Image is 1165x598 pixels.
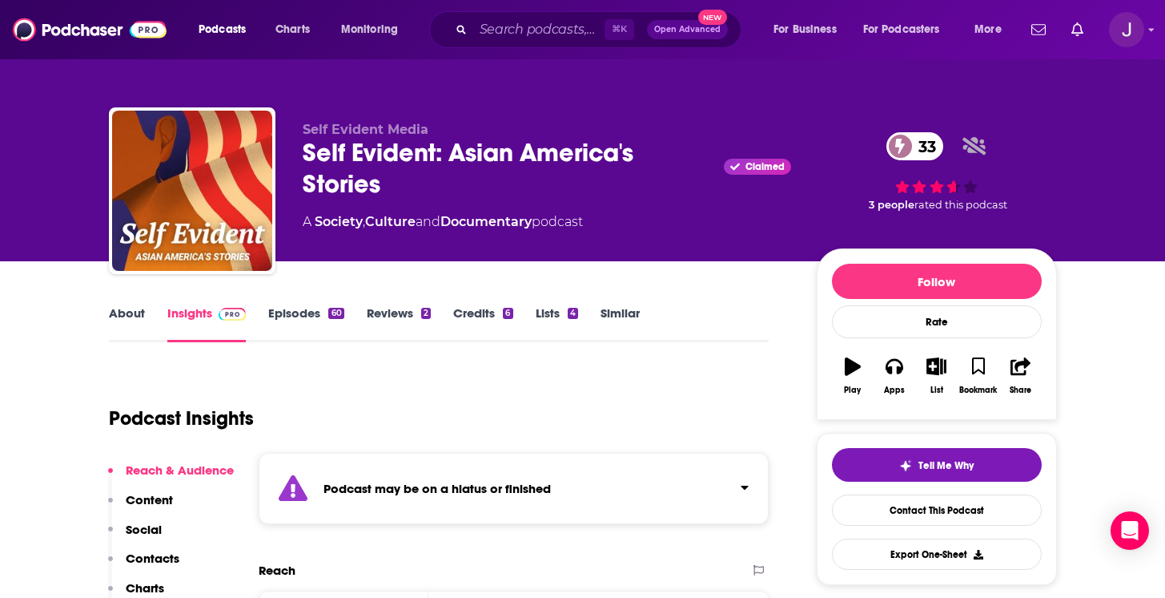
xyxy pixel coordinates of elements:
[974,18,1002,41] span: More
[275,18,310,41] span: Charts
[268,305,343,342] a: Episodes60
[1109,12,1144,47] span: Logged in as josephpapapr
[863,18,940,41] span: For Podcasters
[817,122,1057,221] div: 33 3 peoplerated this podcast
[259,453,769,524] section: Click to expand status details
[503,308,512,319] div: 6
[444,11,757,48] div: Search podcasts, credits, & more...
[109,406,254,430] h1: Podcast Insights
[126,522,162,537] p: Social
[745,163,785,171] span: Claimed
[108,492,173,522] button: Content
[440,214,532,229] a: Documentary
[899,459,912,472] img: tell me why sparkle
[315,214,363,229] a: Society
[365,214,416,229] a: Culture
[832,264,1042,299] button: Follow
[886,132,944,160] a: 33
[869,199,914,211] span: 3 people
[1025,16,1052,43] a: Show notifications dropdown
[126,580,164,596] p: Charts
[884,386,905,395] div: Apps
[303,212,583,232] div: A podcast
[303,122,428,137] span: Self Evident Media
[1010,386,1031,395] div: Share
[259,563,295,578] h2: Reach
[959,386,997,395] div: Bookmark
[832,539,1042,570] button: Export One-Sheet
[167,305,247,342] a: InsightsPodchaser Pro
[108,551,179,580] button: Contacts
[341,18,398,41] span: Monitoring
[832,347,874,405] button: Play
[109,305,145,342] a: About
[902,132,944,160] span: 33
[126,463,234,478] p: Reach & Audience
[1065,16,1090,43] a: Show notifications dropdown
[918,459,974,472] span: Tell Me Why
[1109,12,1144,47] img: User Profile
[187,17,267,42] button: open menu
[930,386,943,395] div: List
[874,347,915,405] button: Apps
[832,305,1042,338] div: Rate
[330,17,419,42] button: open menu
[536,305,578,342] a: Lists4
[963,17,1022,42] button: open menu
[601,305,640,342] a: Similar
[421,308,431,319] div: 2
[265,17,319,42] a: Charts
[453,305,512,342] a: Credits6
[112,111,272,271] img: Self Evident: Asian America's Stories
[853,17,963,42] button: open menu
[832,448,1042,482] button: tell me why sparkleTell Me Why
[698,10,727,25] span: New
[416,214,440,229] span: and
[654,26,721,34] span: Open Advanced
[568,308,578,319] div: 4
[999,347,1041,405] button: Share
[328,308,343,319] div: 60
[773,18,837,41] span: For Business
[108,522,162,552] button: Social
[914,199,1007,211] span: rated this podcast
[219,308,247,321] img: Podchaser Pro
[367,305,431,342] a: Reviews2
[844,386,861,395] div: Play
[958,347,999,405] button: Bookmark
[199,18,246,41] span: Podcasts
[762,17,857,42] button: open menu
[1109,12,1144,47] button: Show profile menu
[915,347,957,405] button: List
[363,214,365,229] span: ,
[126,551,179,566] p: Contacts
[1111,511,1149,550] div: Open Intercom Messenger
[473,17,605,42] input: Search podcasts, credits, & more...
[126,492,173,507] p: Content
[832,495,1042,526] a: Contact This Podcast
[323,481,551,496] strong: Podcast may be on a hiatus or finished
[647,20,728,39] button: Open AdvancedNew
[605,19,634,40] span: ⌘ K
[108,463,234,492] button: Reach & Audience
[13,14,167,45] img: Podchaser - Follow, Share and Rate Podcasts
